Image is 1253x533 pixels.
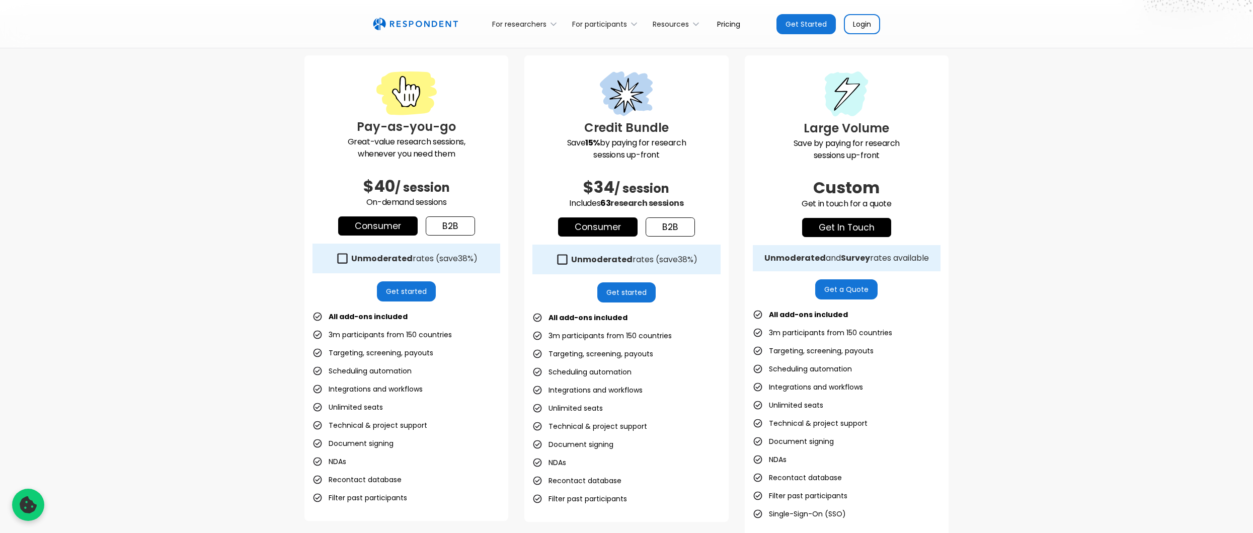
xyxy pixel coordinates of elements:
[312,328,452,342] li: 3m participants from 150 countries
[312,491,407,505] li: Filter past participants
[338,216,418,236] a: Consumer
[532,492,627,506] li: Filter past participants
[532,401,603,415] li: Unlimited seats
[363,175,395,197] span: $40
[532,419,647,433] li: Technical & project support
[753,119,941,137] h3: Large Volume
[753,452,787,467] li: NDAs
[312,382,423,396] li: Integrations and workflows
[653,19,689,29] div: Resources
[585,137,600,148] strong: 15%
[813,176,880,199] span: Custom
[532,197,720,209] p: Includes
[646,217,695,237] a: b2b
[802,218,891,237] a: get in touch
[709,12,748,36] a: Pricing
[753,507,846,521] li: Single-Sign-On (SSO)
[769,310,848,320] strong: All add-ons included
[312,473,402,487] li: Recontact database
[600,197,610,209] span: 63
[753,344,874,358] li: Targeting, screening, payouts
[312,454,346,469] li: NDAs
[458,253,474,264] span: 38%
[753,471,842,485] li: Recontact database
[844,14,880,34] a: Login
[532,347,653,361] li: Targeting, screening, payouts
[841,252,870,264] strong: Survey
[395,179,450,196] span: / session
[583,176,614,198] span: $34
[753,326,892,340] li: 3m participants from 150 countries
[312,346,433,360] li: Targeting, screening, payouts
[753,434,834,448] li: Document signing
[426,216,475,236] a: b2b
[678,254,693,265] span: 38%
[351,253,413,264] strong: Unmoderated
[312,418,427,432] li: Technical & project support
[532,365,632,379] li: Scheduling automation
[764,252,826,264] strong: Unmoderated
[571,255,697,265] div: rates (save )
[532,329,672,343] li: 3m participants from 150 countries
[753,416,868,430] li: Technical & project support
[753,362,852,376] li: Scheduling automation
[571,254,633,265] strong: Unmoderated
[753,198,941,210] p: Get in touch for a quote
[373,18,458,31] img: Untitled UI logotext
[312,400,383,414] li: Unlimited seats
[815,279,878,299] a: Get a Quote
[572,19,627,29] div: For participants
[312,118,500,136] h3: Pay-as-you-go
[753,380,863,394] li: Integrations and workflows
[312,136,500,160] p: Great-value research sessions, whenever you need them
[532,137,720,161] p: Save by paying for research sessions up-front
[558,217,638,237] a: Consumer
[753,489,847,503] li: Filter past participants
[597,282,656,302] a: Get started
[753,398,823,412] li: Unlimited seats
[532,437,613,451] li: Document signing
[373,18,458,31] a: home
[776,14,836,34] a: Get Started
[351,254,478,264] div: rates (save )
[753,137,941,162] p: Save by paying for research sessions up-front
[567,12,647,36] div: For participants
[764,253,929,263] div: and rates available
[492,19,546,29] div: For researchers
[329,312,408,322] strong: All add-ons included
[532,119,720,137] h3: Credit Bundle
[549,313,628,323] strong: All add-ons included
[532,474,621,488] li: Recontact database
[487,12,567,36] div: For researchers
[532,383,643,397] li: Integrations and workflows
[312,436,394,450] li: Document signing
[532,455,566,470] li: NDAs
[614,180,669,197] span: / session
[312,196,500,208] p: On-demand sessions
[647,12,709,36] div: Resources
[377,281,436,301] a: Get started
[610,197,683,209] span: research sessions
[312,364,412,378] li: Scheduling automation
